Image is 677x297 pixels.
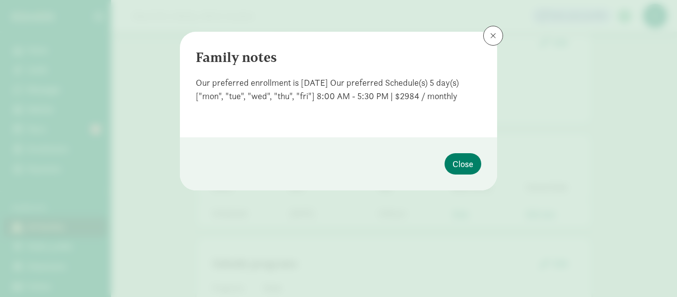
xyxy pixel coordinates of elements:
iframe: Chat Widget [627,249,677,297]
button: Close [445,153,481,175]
div: Our preferred enrollment is [DATE] Our preferred Schedule(s) 5 day(s) ["mon", "tue", "wed", "thu"... [196,76,481,103]
div: Family notes [196,48,481,68]
span: Close [452,157,473,171]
